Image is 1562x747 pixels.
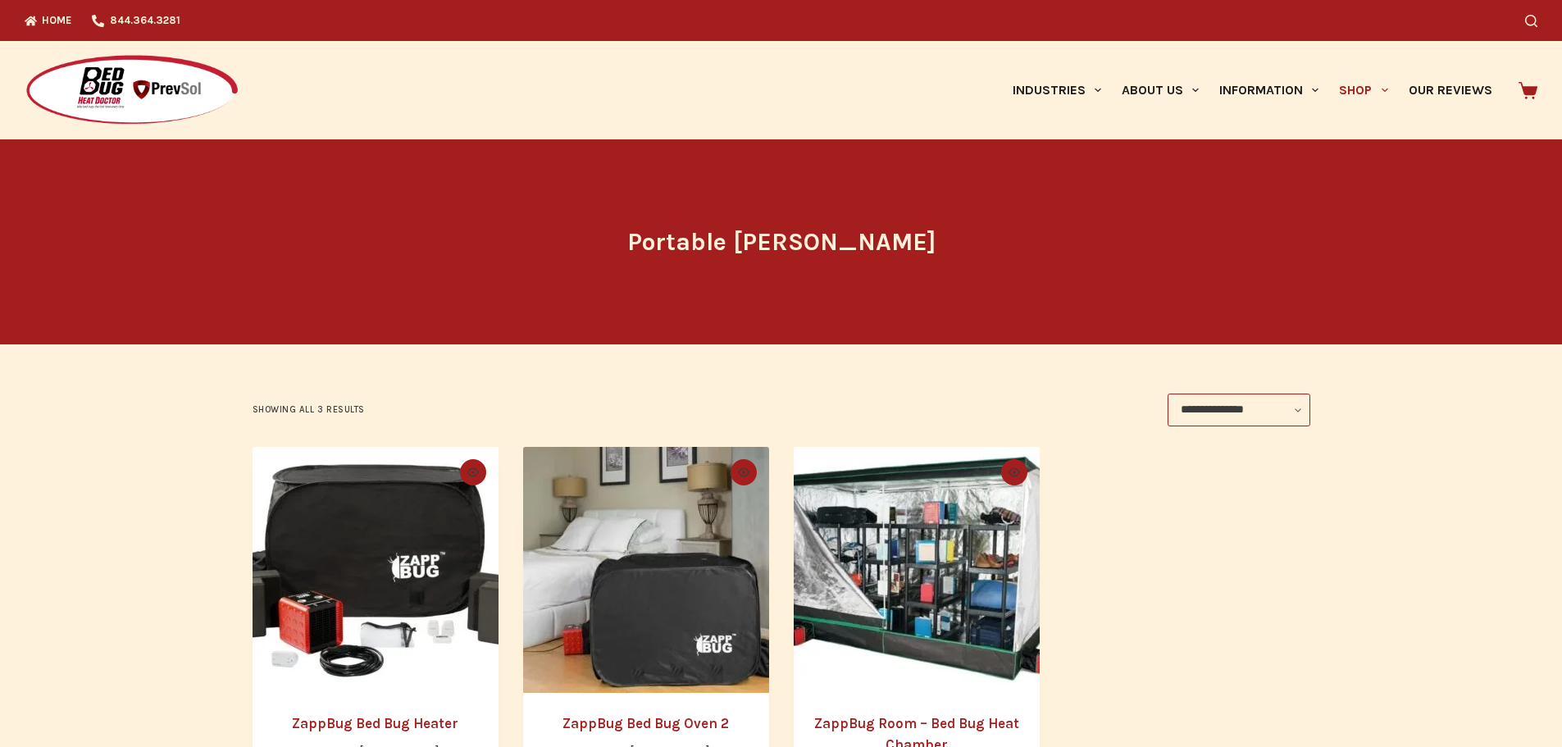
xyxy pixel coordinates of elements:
a: ZappBug Bed Bug Heater [292,715,458,731]
p: Showing all 3 results [253,403,366,417]
a: Shop [1329,41,1398,139]
h1: Portable [PERSON_NAME] [474,224,1089,261]
a: Information [1209,41,1329,139]
a: Industries [1002,41,1111,139]
a: ZappBug Bed Bug Oven 2 [523,447,769,693]
select: Shop order [1168,394,1310,426]
button: Quick view toggle [460,459,486,485]
button: Quick view toggle [1001,459,1027,485]
a: ZappBug Room - Bed Bug Heat Chamber [794,447,1040,693]
button: Search [1525,15,1537,27]
a: ZappBug Bed Bug Oven 2 [562,715,729,731]
nav: Primary [1002,41,1502,139]
a: Our Reviews [1398,41,1502,139]
a: About Us [1111,41,1209,139]
a: ZappBug Bed Bug Heater [253,447,499,693]
img: Prevsol/Bed Bug Heat Doctor [25,54,239,127]
button: Quick view toggle [731,459,757,485]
